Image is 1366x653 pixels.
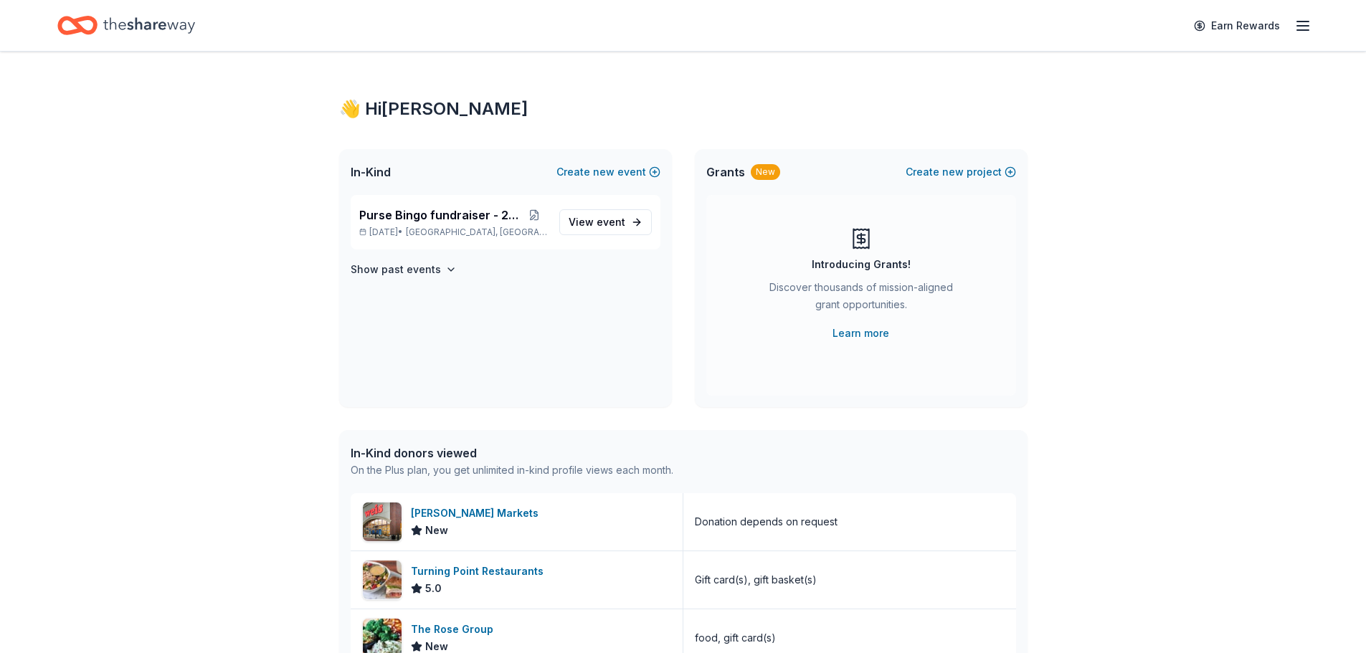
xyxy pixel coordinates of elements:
div: In-Kind donors viewed [351,444,673,462]
div: On the Plus plan, you get unlimited in-kind profile views each month. [351,462,673,479]
h4: Show past events [351,261,441,278]
img: Image for Weis Markets [363,502,402,541]
a: Home [57,9,195,42]
div: Turning Point Restaurants [411,563,549,580]
span: event [597,216,625,228]
div: The Rose Group [411,621,499,638]
p: [DATE] • [359,227,548,238]
div: Gift card(s), gift basket(s) [695,571,817,588]
a: View event [559,209,652,235]
span: Purse Bingo fundraiser - 2025 [359,206,521,224]
div: Discover thousands of mission-aligned grant opportunities. [764,279,959,319]
span: [GEOGRAPHIC_DATA], [GEOGRAPHIC_DATA] [406,227,547,238]
span: new [942,163,964,181]
button: Show past events [351,261,457,278]
div: Introducing Grants! [812,256,911,273]
div: [PERSON_NAME] Markets [411,505,544,522]
span: New [425,522,448,539]
img: Image for Turning Point Restaurants [363,561,402,599]
a: Learn more [833,325,889,342]
div: food, gift card(s) [695,629,776,647]
span: Grants [706,163,745,181]
div: 👋 Hi [PERSON_NAME] [339,97,1028,120]
span: View [569,214,625,231]
span: In-Kind [351,163,391,181]
span: new [593,163,615,181]
a: Earn Rewards [1185,13,1289,39]
span: 5.0 [425,580,442,597]
div: New [751,164,780,180]
div: Donation depends on request [695,513,838,530]
button: Createnewproject [906,163,1016,181]
button: Createnewevent [556,163,660,181]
